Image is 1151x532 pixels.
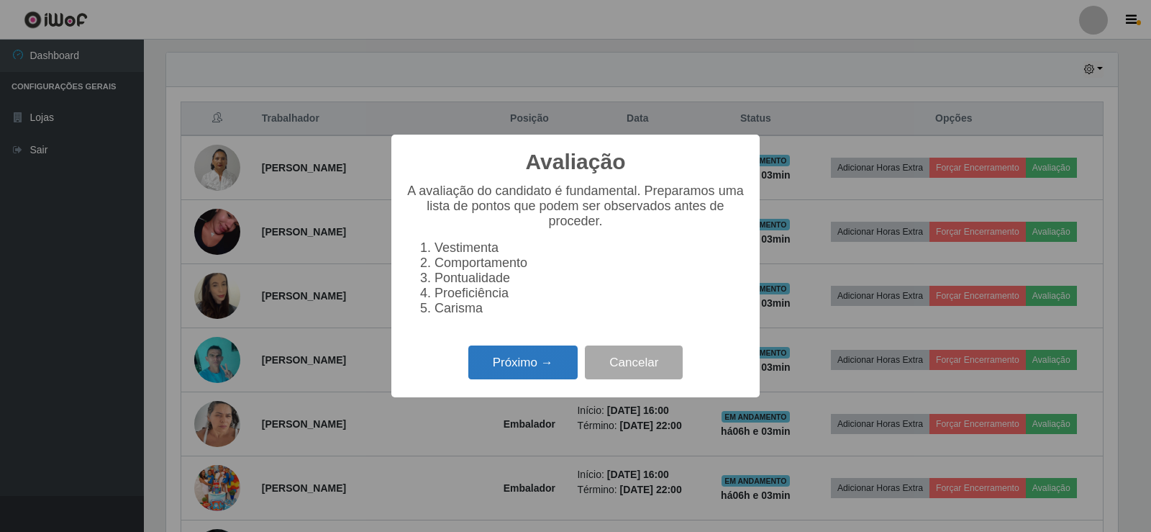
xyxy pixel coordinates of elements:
li: Proeficiência [435,286,745,301]
p: A avaliação do candidato é fundamental. Preparamos uma lista de pontos que podem ser observados a... [406,184,745,229]
li: Vestimenta [435,240,745,256]
li: Pontualidade [435,271,745,286]
li: Comportamento [435,256,745,271]
h2: Avaliação [526,149,626,175]
button: Cancelar [585,346,683,379]
li: Carisma [435,301,745,316]
button: Próximo → [468,346,578,379]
